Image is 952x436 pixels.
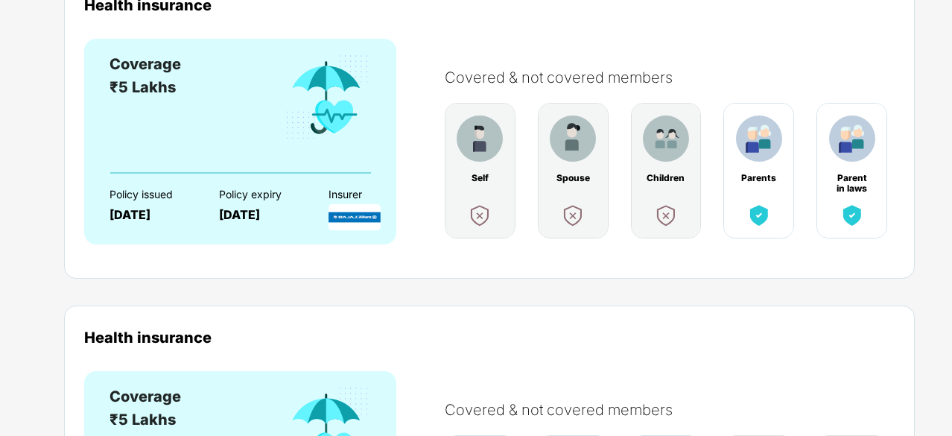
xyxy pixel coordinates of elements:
img: benefitCardImg [457,116,503,162]
span: ₹5 Lakhs [110,411,176,429]
div: Parent in laws [833,173,872,183]
img: benefitCardImg [829,116,875,162]
img: benefitCardImg [283,53,371,142]
img: benefitCardImg [466,202,493,229]
div: Coverage [110,385,181,408]
img: benefitCardImg [653,202,679,229]
div: Policy issued [110,189,193,200]
img: benefitCardImg [839,202,866,229]
img: benefitCardImg [559,202,586,229]
div: Covered & not covered members [445,401,910,419]
img: benefitCardImg [736,116,782,162]
img: benefitCardImg [643,116,689,162]
div: Self [460,173,499,183]
div: Insurer [329,189,412,200]
div: Covered & not covered members [445,69,910,86]
div: Children [647,173,685,183]
img: benefitCardImg [746,202,772,229]
div: Health insurance [84,329,895,346]
img: InsurerLogo [329,204,381,230]
div: Coverage [110,53,181,76]
div: [DATE] [110,208,193,222]
div: [DATE] [219,208,302,222]
span: ₹5 Lakhs [110,78,176,96]
div: Spouse [553,173,592,183]
img: benefitCardImg [550,116,596,162]
div: Parents [740,173,778,183]
div: Policy expiry [219,189,302,200]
